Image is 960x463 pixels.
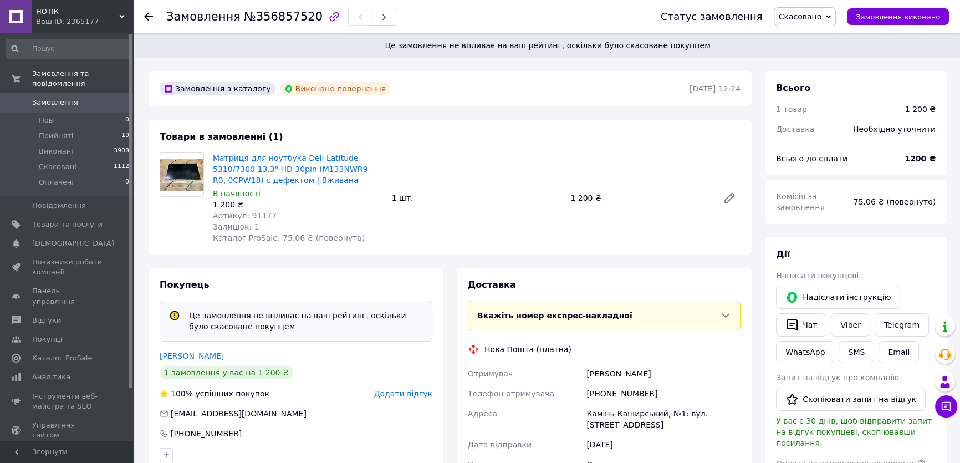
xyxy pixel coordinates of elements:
span: Це замовлення не впливає на ваш рейтинг, оскільки було скасоване покупцем [149,40,947,51]
span: Дата відправки [468,440,532,449]
a: Матриця для ноутбука Dell Latitude 5310/7300 13.3" HD 30pin (M133NWR9 R0, 0CPW18) с дефектом | Вж... [213,154,367,185]
span: 10 [121,131,129,141]
span: 1112 [114,162,129,172]
div: [PHONE_NUMBER] [584,384,743,404]
span: Замовлення [166,10,241,23]
span: [EMAIL_ADDRESS][DOMAIN_NAME] [171,409,307,418]
span: Покупець [160,279,210,290]
div: 1 200 ₴ [905,104,936,115]
span: Доставка [776,125,814,134]
span: Вкажіть номер експрес-накладної [477,311,632,320]
span: Доставка [468,279,516,290]
button: Email [879,341,919,363]
button: Замовлення виконано [847,8,949,25]
input: Пошук [6,39,130,59]
span: Телефон отримувача [468,389,554,398]
span: 75.06 ₴ (повернуто) [854,197,936,206]
span: Панель управління [32,286,103,306]
span: Написати покупцеві [776,271,859,280]
span: Замовлення [32,98,78,108]
span: 0 [125,177,129,187]
div: [PERSON_NAME] [584,364,743,384]
a: Редагувати [718,187,741,209]
span: Всього до сплати [776,154,847,163]
span: Товари та послуги [32,220,103,230]
span: Скасовані [39,162,76,172]
button: Надіслати інструкцію [776,286,900,309]
a: Viber [831,313,870,337]
span: Повідомлення [32,201,86,211]
a: WhatsApp [776,341,834,363]
div: 1 200 ₴ [213,199,383,210]
span: Отримувач [468,369,513,378]
span: Скасовано [779,12,822,21]
span: Нові [39,115,55,125]
span: Покупці [32,334,62,344]
span: Виконані [39,146,73,156]
span: Всього [776,83,810,93]
span: Управління сайтом [32,420,103,440]
span: Адреса [468,409,497,418]
span: Показники роботи компанії [32,257,103,277]
span: Додати відгук [374,389,432,398]
span: №356857520 [244,10,323,23]
span: Запит на відгук про компанію [776,373,899,382]
span: 100% [171,389,193,398]
button: Чат [776,313,826,337]
span: Товари в замовленні (1) [160,131,283,142]
div: успішних покупок [160,388,269,399]
a: Telegram [875,313,929,337]
span: Каталог ProSale: 75.06 ₴ (повернута) [213,233,365,242]
div: [PHONE_NUMBER] [170,428,243,439]
span: [DEMOGRAPHIC_DATA] [32,238,114,248]
b: 1200 ₴ [905,154,936,163]
div: Виконано повернення [280,82,391,95]
span: НОТІК [36,7,119,17]
div: Камінь-Каширський, №1: вул. [STREET_ADDRESS] [584,404,743,435]
span: Дії [776,249,790,260]
div: Замовлення з каталогу [160,82,275,95]
div: Статус замовлення [661,11,763,22]
div: Ваш ID: 2365177 [36,17,133,27]
span: В наявності [213,189,261,198]
span: Артикул: 91177 [213,211,277,220]
span: Каталог ProSale [32,353,92,363]
span: Комісія за замовлення [776,192,825,212]
button: Скопіювати запит на відгук [776,388,926,411]
span: Прийняті [39,131,73,141]
span: Замовлення та повідомлення [32,69,133,89]
img: Матриця для ноутбука Dell Latitude 5310/7300 13.3" HD 30pin (M133NWR9 R0, 0CPW18) с дефектом | Вж... [160,159,203,191]
time: [DATE] 12:24 [690,84,741,93]
div: 1 замовлення у вас на 1 200 ₴ [160,366,293,379]
a: [PERSON_NAME] [160,352,224,360]
div: 1 шт. [387,190,566,206]
span: Замовлення виконано [856,13,940,21]
div: Необхідно уточнити [846,117,942,141]
span: Залишок: 1 [213,222,259,231]
span: 3908 [114,146,129,156]
div: [DATE] [584,435,743,455]
button: SMS [839,341,874,363]
div: Це замовлення не впливає на ваш рейтинг, оскільки було скасоване покупцем [185,310,427,332]
span: 0 [125,115,129,125]
div: 1 200 ₴ [566,190,714,206]
span: У вас є 30 днів, щоб відправити запит на відгук покупцеві, скопіювавши посилання. [776,416,932,447]
span: Аналітика [32,372,70,382]
span: Інструменти веб-майстра та SEO [32,391,103,411]
div: Нова Пошта (платна) [482,344,574,355]
span: Оплачені [39,177,74,187]
div: Повернутися назад [144,11,153,22]
button: Чат з покупцем [935,395,957,418]
span: Відгуки [32,316,61,325]
span: 1 товар [776,105,807,114]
